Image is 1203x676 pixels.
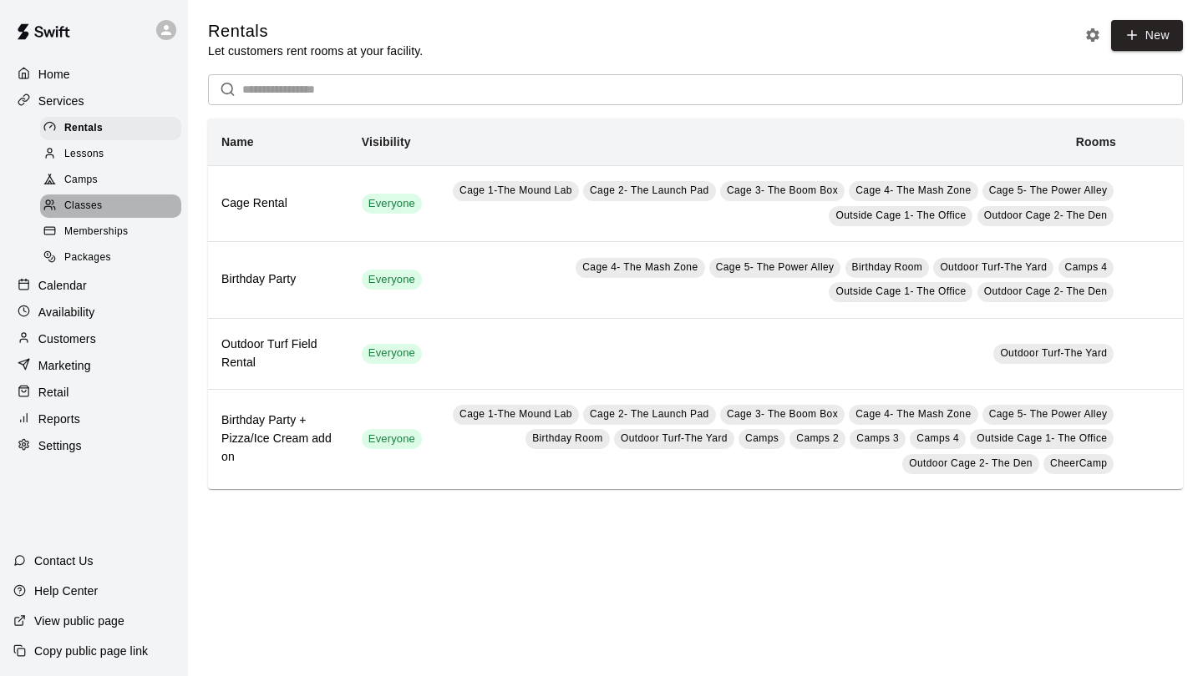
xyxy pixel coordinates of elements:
[64,172,98,189] span: Camps
[590,184,709,196] span: Cage 2- The Launch Pad
[208,20,423,43] h5: Rentals
[582,261,698,273] span: Cage 4- The Mash Zone
[459,408,572,420] span: Cage 1-The Mound Lab
[38,437,82,454] p: Settings
[13,433,175,458] a: Settings
[745,432,779,444] span: Camps
[1111,20,1183,51] a: New
[34,613,124,629] p: View public page
[40,141,188,167] a: Lessons
[64,198,102,214] span: Classes
[64,250,111,266] span: Packages
[835,209,966,221] span: Outside Cage 1- The Office
[64,146,104,163] span: Lessons
[989,184,1108,196] span: Cage 5- The Power Alley
[38,277,87,294] p: Calendar
[362,431,422,447] span: Everyone
[856,432,899,444] span: Camps 3
[989,408,1108,420] span: Cage 5- The Power Alley
[221,411,335,467] h6: Birthday Party + Pizza/Ice Cream add on
[727,184,838,196] span: Cage 3- The Boom Box
[909,457,1033,469] span: Outdoor Cage 2- The Den
[727,408,838,420] span: Cage 3- The Boom Box
[221,270,335,289] h6: Birthday Party
[362,272,422,288] span: Everyone
[34,552,94,569] p: Contact Us
[64,120,103,137] span: Rentals
[13,406,175,431] a: Reports
[38,357,91,374] p: Marketing
[1050,457,1107,469] span: CheerCamp
[40,143,181,166] div: Lessons
[984,209,1108,221] span: Outdoor Cage 2- The Den
[13,380,175,405] a: Retail
[40,194,181,218] div: Classes
[855,184,971,196] span: Cage 4- The Mash Zone
[221,194,335,213] h6: Cage Rental
[13,353,175,378] a: Marketing
[13,300,175,325] a: Availability
[40,168,188,194] a: Camps
[34,583,98,599] p: Help Center
[621,432,728,444] span: Outdoor Turf-The Yard
[221,335,335,372] h6: Outdoor Turf Field Rental
[1065,261,1108,273] span: Camps 4
[716,261,835,273] span: Cage 5- The Power Alley
[590,408,709,420] span: Cage 2- The Launch Pad
[38,93,84,109] p: Services
[40,169,181,192] div: Camps
[38,411,80,427] p: Reports
[977,432,1107,444] span: Outside Cage 1- The Office
[13,88,175,114] a: Services
[40,220,181,244] div: Memberships
[532,432,603,444] span: Birthday Room
[362,135,411,149] b: Visibility
[38,330,96,347] p: Customers
[40,245,188,271] a: Packages
[362,344,422,364] div: This service is visible to all of your customers
[13,62,175,87] a: Home
[208,119,1183,489] table: simple table
[40,219,188,245] a: Memberships
[221,135,254,149] b: Name
[852,261,923,273] span: Birthday Room
[40,115,188,141] a: Rentals
[40,194,188,219] a: Classes
[362,346,422,361] span: Everyone
[13,326,175,351] a: Customers
[1000,347,1107,359] span: Outdoor Turf-The Yard
[13,273,175,298] a: Calendar
[362,429,422,449] div: This service is visible to all of your customers
[940,261,1047,273] span: Outdoor Turf-The Yard
[916,432,959,444] span: Camps 4
[1076,135,1116,149] b: Rooms
[362,196,422,212] span: Everyone
[459,184,572,196] span: Cage 1-The Mound Lab
[362,270,422,290] div: This service is visible to all of your customers
[38,304,95,320] p: Availability
[835,285,966,297] span: Outside Cage 1- The Office
[40,246,181,270] div: Packages
[1080,23,1105,48] button: Rental settings
[38,384,69,401] p: Retail
[38,66,70,83] p: Home
[64,224,128,240] span: Memberships
[984,285,1108,297] span: Outdoor Cage 2- The Den
[34,643,148,659] p: Copy public page link
[40,117,181,140] div: Rentals
[208,43,423,59] p: Let customers rent rooms at your facility.
[796,432,839,444] span: Camps 2
[855,408,971,420] span: Cage 4- The Mash Zone
[362,194,422,214] div: This service is visible to all of your customers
